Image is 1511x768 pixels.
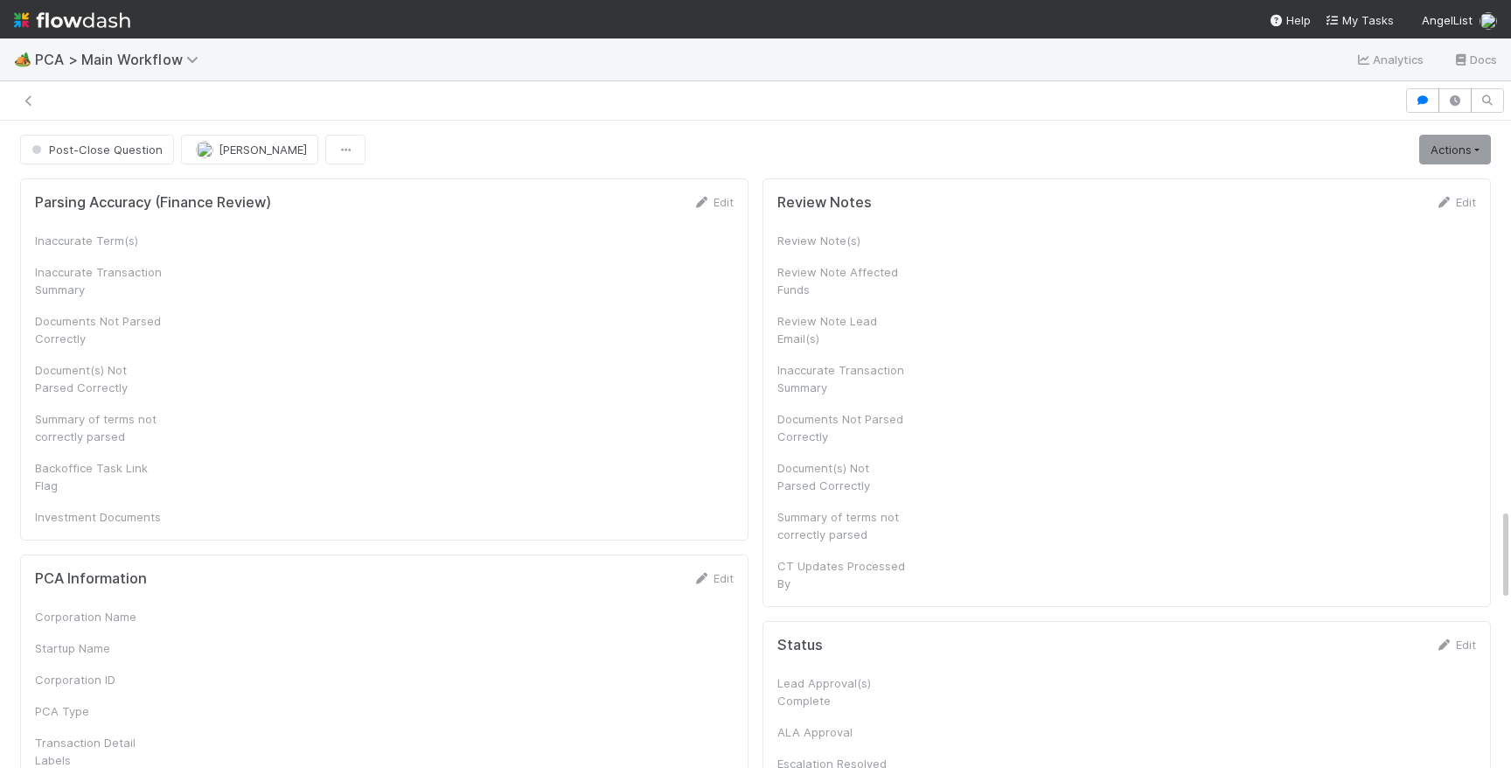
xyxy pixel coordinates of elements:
span: AngelList [1422,13,1473,27]
h5: PCA Information [35,570,147,588]
div: Summary of terms not correctly parsed [35,410,166,445]
span: My Tasks [1325,13,1394,27]
button: [PERSON_NAME] [181,135,318,164]
div: Corporation ID [35,671,166,688]
div: Backoffice Task Link Flag [35,459,166,494]
img: avatar_e1f102a8-6aea-40b1-874c-e2ab2da62ba9.png [1480,12,1497,30]
div: Document(s) Not Parsed Correctly [35,361,166,396]
div: Startup Name [35,639,166,657]
span: PCA > Main Workflow [35,51,207,68]
h5: Parsing Accuracy (Finance Review) [35,194,271,212]
span: 🏕️ [14,52,31,66]
button: Post-Close Question [20,135,174,164]
a: Edit [1435,638,1476,652]
a: My Tasks [1325,11,1394,29]
div: CT Updates Processed By [777,557,909,592]
a: Edit [693,195,734,209]
div: Inaccurate Transaction Summary [777,361,909,396]
div: Lead Approval(s) Complete [777,674,909,709]
img: avatar_e1f102a8-6aea-40b1-874c-e2ab2da62ba9.png [196,141,213,158]
div: Investment Documents [35,508,166,526]
span: Post-Close Question [28,143,163,157]
div: Summary of terms not correctly parsed [777,508,909,543]
h5: Status [777,637,823,654]
div: Review Note Affected Funds [777,263,909,298]
div: Corporation Name [35,608,166,625]
div: Help [1269,11,1311,29]
h5: Review Notes [777,194,872,212]
div: Inaccurate Transaction Summary [35,263,166,298]
a: Docs [1452,49,1497,70]
div: Document(s) Not Parsed Correctly [777,459,909,494]
div: Review Note Lead Email(s) [777,312,909,347]
a: Edit [1435,195,1476,209]
img: logo-inverted-e16ddd16eac7371096b0.svg [14,5,130,35]
div: Documents Not Parsed Correctly [777,410,909,445]
div: Inaccurate Term(s) [35,232,166,249]
div: Documents Not Parsed Correctly [35,312,166,347]
a: Analytics [1355,49,1424,70]
span: [PERSON_NAME] [219,143,307,157]
div: ALA Approval [777,723,909,741]
a: Actions [1419,135,1491,164]
a: Edit [693,571,734,585]
div: PCA Type [35,702,166,720]
div: Review Note(s) [777,232,909,249]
